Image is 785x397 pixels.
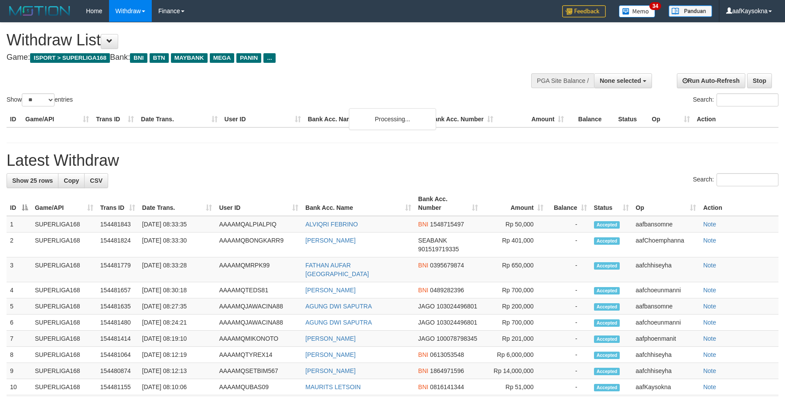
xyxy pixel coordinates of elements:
label: Show entries [7,93,73,106]
span: ISPORT > SUPERLIGA168 [30,53,110,63]
td: SUPERLIGA168 [31,257,97,282]
td: SUPERLIGA168 [31,363,97,379]
a: AGUNG DWI SAPUTRA [305,319,372,326]
h1: Latest Withdraw [7,152,778,169]
td: 154481843 [97,216,139,233]
td: AAAAMQMRPK99 [215,257,302,282]
td: 10 [7,379,31,395]
td: SUPERLIGA168 [31,331,97,347]
span: BNI [418,221,428,228]
span: MEGA [210,53,235,63]
td: 154481480 [97,315,139,331]
span: JAGO [418,303,435,310]
a: [PERSON_NAME] [305,367,355,374]
th: Game/API [22,111,92,127]
td: aafphoenmanit [632,331,700,347]
td: - [547,379,590,395]
td: aafchhiseyha [632,257,700,282]
span: Show 25 rows [12,177,53,184]
span: BNI [418,383,428,390]
span: Accepted [594,287,620,294]
td: SUPERLIGA168 [31,315,97,331]
button: None selected [594,73,652,88]
td: [DATE] 08:12:13 [139,363,216,379]
th: Status: activate to sort column ascending [590,191,632,216]
a: CSV [84,173,108,188]
td: AAAAMQTYREX14 [215,347,302,363]
td: 3 [7,257,31,282]
td: aafKaysokna [632,379,700,395]
img: MOTION_logo.png [7,4,73,17]
td: aafchhiseyha [632,363,700,379]
img: Button%20Memo.svg [619,5,655,17]
th: Amount [497,111,567,127]
span: Copy 0489282396 to clipboard [430,287,464,294]
th: Balance: activate to sort column ascending [547,191,590,216]
td: 154481824 [97,233,139,257]
td: AAAAMQTEDS81 [215,282,302,298]
a: [PERSON_NAME] [305,335,355,342]
td: aafbansomne [632,216,700,233]
td: aafchoeunmanni [632,315,700,331]
a: Note [703,383,716,390]
select: Showentries [22,93,55,106]
span: Copy 901519719335 to clipboard [418,246,459,253]
td: 2 [7,233,31,257]
td: Rp 6,000,000 [481,347,547,363]
span: Copy 1864971596 to clipboard [430,367,464,374]
a: Run Auto-Refresh [677,73,745,88]
td: - [547,233,590,257]
h1: Withdraw List [7,31,515,49]
span: ... [263,53,275,63]
a: Note [703,303,716,310]
td: 154481635 [97,298,139,315]
td: aafchoeunmanni [632,282,700,298]
th: Op [648,111,693,127]
td: Rp 650,000 [481,257,547,282]
a: Stop [747,73,772,88]
span: Copy 1548715497 to clipboard [430,221,464,228]
a: Note [703,319,716,326]
td: - [547,315,590,331]
td: AAAAMQUBAS09 [215,379,302,395]
th: Date Trans.: activate to sort column ascending [139,191,216,216]
span: Accepted [594,319,620,327]
span: BNI [418,287,428,294]
a: Note [703,221,716,228]
span: Copy 100078798345 to clipboard [437,335,477,342]
td: AAAAMQSETBIM567 [215,363,302,379]
td: - [547,216,590,233]
span: BNI [418,351,428,358]
td: - [547,282,590,298]
span: BNI [130,53,147,63]
a: [PERSON_NAME] [305,351,355,358]
td: - [547,257,590,282]
td: AAAAMQALPIALPIQ [215,216,302,233]
a: Note [703,351,716,358]
span: None selected [600,77,641,84]
img: Feedback.jpg [562,5,606,17]
span: Accepted [594,352,620,359]
span: Accepted [594,368,620,375]
th: Bank Acc. Name: activate to sort column ascending [302,191,415,216]
span: BNI [418,367,428,374]
td: aafbansomne [632,298,700,315]
td: 8 [7,347,31,363]
span: Copy 103024496801 to clipboard [437,303,477,310]
th: Bank Acc. Number: activate to sort column ascending [415,191,481,216]
div: PGA Site Balance / [531,73,594,88]
td: Rp 700,000 [481,315,547,331]
span: Copy 0395679874 to clipboard [430,262,464,269]
span: Accepted [594,335,620,343]
span: Accepted [594,303,620,311]
td: Rp 700,000 [481,282,547,298]
td: Rp 51,000 [481,379,547,395]
span: Copy 0816141344 to clipboard [430,383,464,390]
td: [DATE] 08:10:06 [139,379,216,395]
td: 5 [7,298,31,315]
a: Note [703,262,716,269]
td: 7 [7,331,31,347]
a: MAURITS LETSOIN [305,383,361,390]
td: [DATE] 08:27:35 [139,298,216,315]
a: [PERSON_NAME] [305,287,355,294]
